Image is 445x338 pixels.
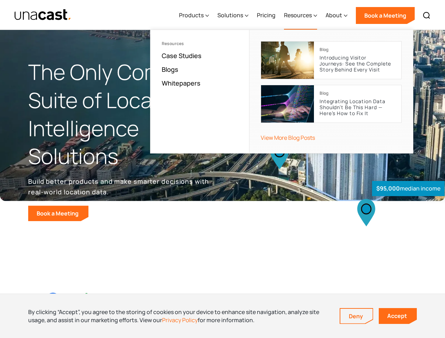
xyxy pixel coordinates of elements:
[356,7,415,24] a: Book a Meeting
[261,41,402,79] a: BlogIntroducing Visitor Journeys: See the Complete Story Behind Every Visit
[261,85,402,123] a: BlogIntegrating Location Data Shouldn’t Be This Hard — Here’s How to Fix It
[340,309,373,324] a: Deny
[422,11,431,20] img: Search icon
[261,42,314,79] img: cover
[326,11,342,19] div: About
[284,11,312,19] div: Resources
[320,55,396,73] p: Introducing Visitor Journeys: See the Complete Story Behind Every Visit
[376,184,400,192] strong: $95,000
[217,11,243,19] div: Solutions
[274,293,323,309] img: Harvard U logo
[284,1,317,30] div: Resources
[14,9,72,21] a: home
[320,47,328,52] div: Blog
[261,134,315,142] a: View More Blog Posts
[28,176,211,197] p: Build better products and make smarter decisions with real-world location data.
[379,308,417,324] a: Accept
[150,30,413,154] nav: Resources
[179,1,209,30] div: Products
[28,58,223,170] h1: The Only Complete Suite of Location Intelligence Solutions
[28,206,88,221] a: Book a Meeting
[320,99,396,116] p: Integrating Location Data Shouldn’t Be This Hard — Here’s How to Fix It
[217,1,248,30] div: Solutions
[162,65,178,74] a: Blogs
[162,41,238,46] div: Resources
[198,291,247,311] img: BCG logo
[14,9,72,21] img: Unacast text logo
[162,79,200,87] a: Whitepapers
[261,85,314,123] img: cover
[372,181,445,196] div: median income
[320,91,328,96] div: Blog
[326,1,347,30] div: About
[162,51,202,60] a: Case Studies
[162,316,198,324] a: Privacy Policy
[28,308,329,324] div: By clicking “Accept”, you agree to the storing of cookies on your device to enhance site navigati...
[179,11,204,19] div: Products
[47,293,96,309] img: Google logo Color
[257,1,276,30] a: Pricing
